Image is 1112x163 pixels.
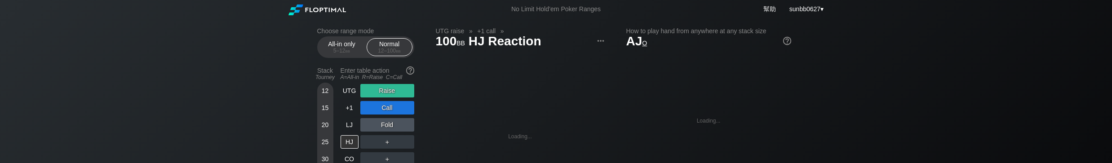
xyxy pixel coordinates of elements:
[341,84,359,97] div: UTG
[314,74,337,80] div: Tourney
[789,5,820,13] span: sunbb0627
[346,48,350,54] span: bb
[405,66,415,75] img: help.32db89a4.svg
[467,35,543,49] span: HJ Reaction
[319,84,332,97] div: 12
[360,135,414,149] div: ＋
[763,5,776,13] a: 幫助
[496,27,509,35] span: »
[782,36,792,46] img: help.32db89a4.svg
[317,27,414,35] h2: Choose range mode
[341,101,359,115] div: +1
[476,27,497,35] span: +1 call
[434,27,466,35] span: UTG raise
[341,63,414,84] div: Enter table action
[341,135,359,149] div: HJ
[498,5,614,15] div: No Limit Hold’em Poker Ranges
[360,101,414,115] div: Call
[360,84,414,97] div: Raise
[508,133,532,140] div: Loading...
[787,4,825,14] div: ▾
[456,37,465,47] span: bb
[319,135,332,149] div: 25
[434,35,466,49] span: 100
[371,48,408,54] div: 12 – 100
[288,4,346,15] img: Floptimal logo
[341,118,359,132] div: LJ
[341,74,414,80] div: A=All-in R=Raise C=Call
[626,27,791,35] h2: How to play hand from anywhere at any stack size
[319,118,332,132] div: 20
[323,48,361,54] div: 5 – 12
[596,36,606,46] img: ellipsis.fd386fe8.svg
[697,118,721,124] div: Loading...
[369,39,410,56] div: Normal
[319,101,332,115] div: 15
[360,118,414,132] div: Fold
[642,37,647,47] span: o
[321,39,363,56] div: All-in only
[626,34,647,48] span: AJ
[396,48,401,54] span: bb
[464,27,477,35] span: »
[314,63,337,84] div: Stack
